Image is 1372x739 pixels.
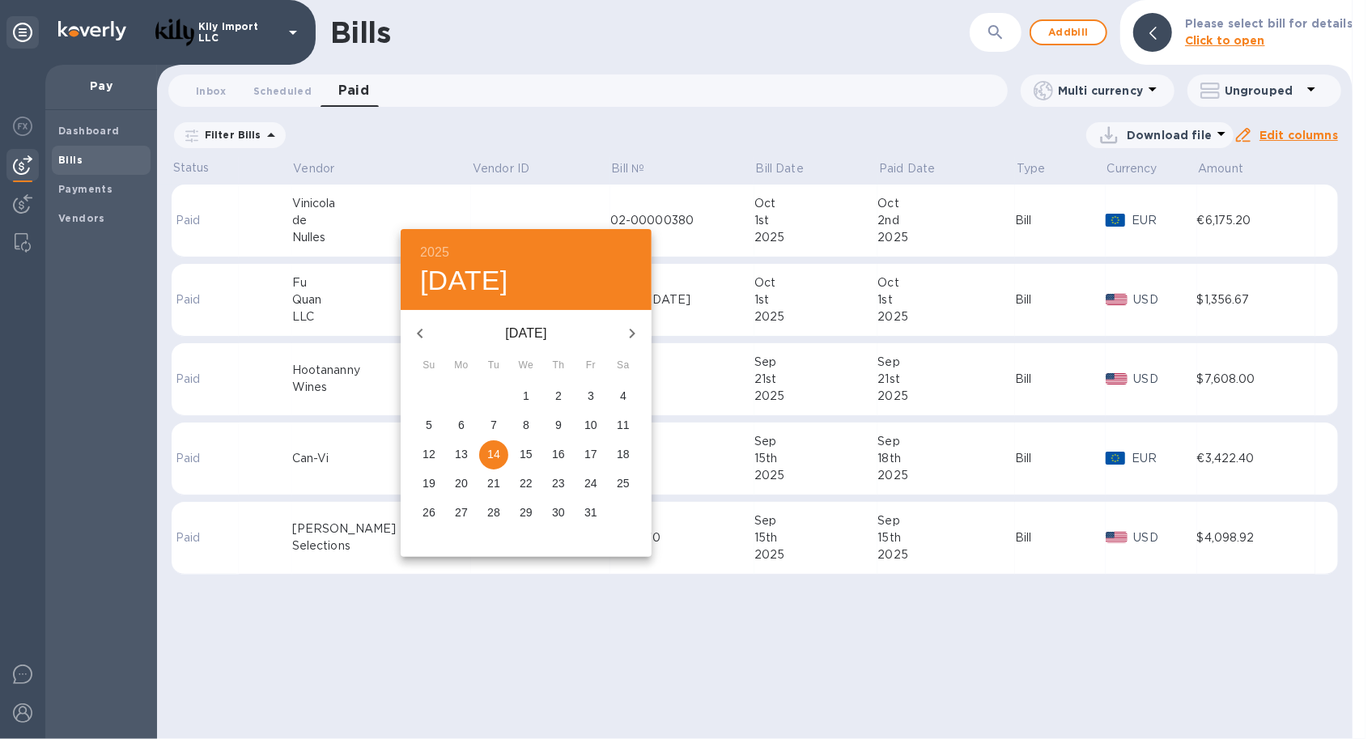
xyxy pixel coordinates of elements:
p: 24 [584,475,597,491]
button: 30 [544,499,573,528]
button: 2025 [420,241,449,264]
p: 6 [458,417,465,433]
p: 20 [455,475,468,491]
button: 25 [609,469,638,499]
button: 23 [544,469,573,499]
p: 21 [487,475,500,491]
p: 27 [455,504,468,520]
p: 23 [552,475,565,491]
button: 24 [576,469,605,499]
p: 16 [552,446,565,462]
span: Tu [479,358,508,374]
button: 8 [512,411,541,440]
p: 10 [584,417,597,433]
button: 2 [544,382,573,411]
p: 19 [423,475,435,491]
p: 4 [620,388,627,404]
button: 14 [479,440,508,469]
p: 28 [487,504,500,520]
button: [DATE] [420,264,508,298]
button: 20 [447,469,476,499]
button: 15 [512,440,541,469]
p: 30 [552,504,565,520]
button: 27 [447,499,476,528]
button: 4 [609,382,638,411]
p: 11 [617,417,630,433]
button: 10 [576,411,605,440]
p: 12 [423,446,435,462]
span: Mo [447,358,476,374]
p: 31 [584,504,597,520]
p: 29 [520,504,533,520]
button: 1 [512,382,541,411]
button: 16 [544,440,573,469]
button: 9 [544,411,573,440]
button: 29 [512,499,541,528]
button: 17 [576,440,605,469]
button: 12 [414,440,444,469]
button: 11 [609,411,638,440]
button: 5 [414,411,444,440]
button: 31 [576,499,605,528]
span: We [512,358,541,374]
p: 22 [520,475,533,491]
button: 21 [479,469,508,499]
p: 15 [520,446,533,462]
span: Su [414,358,444,374]
p: 13 [455,446,468,462]
button: 7 [479,411,508,440]
p: 5 [426,417,432,433]
p: 7 [491,417,497,433]
p: 9 [555,417,562,433]
span: Sa [609,358,638,374]
p: [DATE] [440,324,613,343]
p: 17 [584,446,597,462]
p: 26 [423,504,435,520]
button: 3 [576,382,605,411]
p: 8 [523,417,529,433]
button: 18 [609,440,638,469]
span: Th [544,358,573,374]
button: 26 [414,499,444,528]
p: 3 [588,388,594,404]
button: 19 [414,469,444,499]
p: 25 [617,475,630,491]
button: 13 [447,440,476,469]
button: 28 [479,499,508,528]
p: 14 [487,446,500,462]
p: 18 [617,446,630,462]
button: 6 [447,411,476,440]
span: Fr [576,358,605,374]
p: 1 [523,388,529,404]
button: 22 [512,469,541,499]
p: 2 [555,388,562,404]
